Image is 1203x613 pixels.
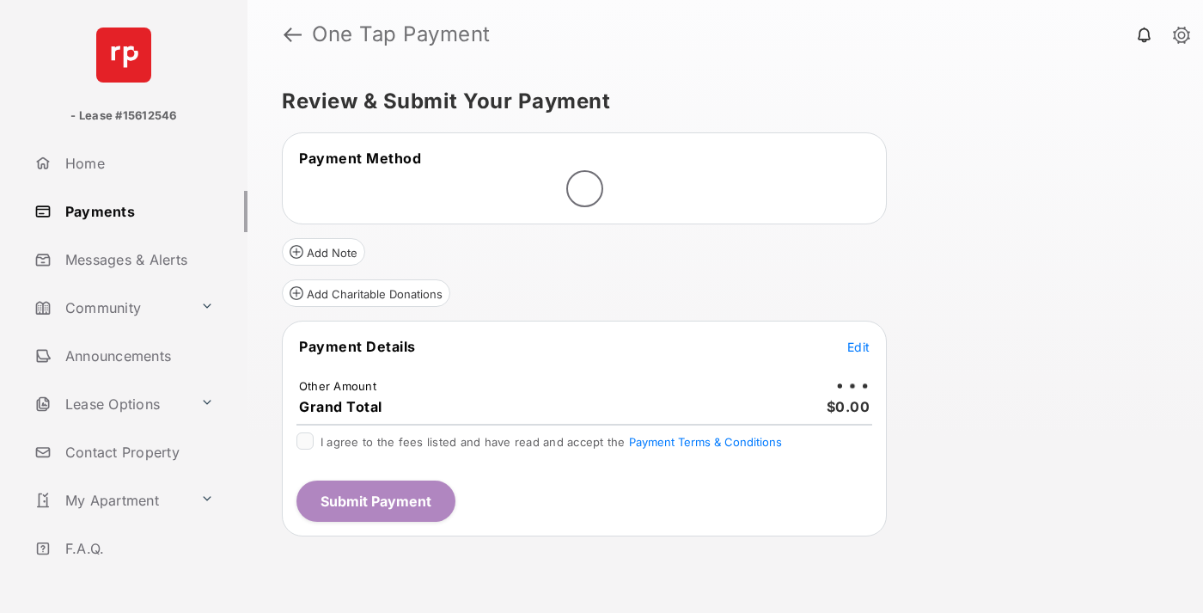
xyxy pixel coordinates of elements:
[27,528,247,569] a: F.A.Q.
[27,480,193,521] a: My Apartment
[282,91,1155,112] h5: Review & Submit Your Payment
[298,378,377,394] td: Other Amount
[27,432,247,473] a: Contact Property
[629,435,782,449] button: I agree to the fees listed and have read and accept the
[312,24,491,45] strong: One Tap Payment
[27,335,247,377] a: Announcements
[27,191,247,232] a: Payments
[299,338,416,355] span: Payment Details
[827,398,870,415] span: $0.00
[96,28,151,83] img: svg+xml;base64,PHN2ZyB4bWxucz0iaHR0cDovL3d3dy53My5vcmcvMjAwMC9zdmciIHdpZHRoPSI2NCIgaGVpZ2h0PSI2NC...
[70,107,176,125] p: - Lease #15612546
[847,340,870,354] span: Edit
[321,435,782,449] span: I agree to the fees listed and have read and accept the
[296,481,455,522] button: Submit Payment
[299,398,382,415] span: Grand Total
[847,338,870,355] button: Edit
[27,239,247,280] a: Messages & Alerts
[282,279,450,307] button: Add Charitable Donations
[27,383,193,425] a: Lease Options
[299,150,421,167] span: Payment Method
[282,238,365,266] button: Add Note
[27,143,247,184] a: Home
[27,287,193,328] a: Community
